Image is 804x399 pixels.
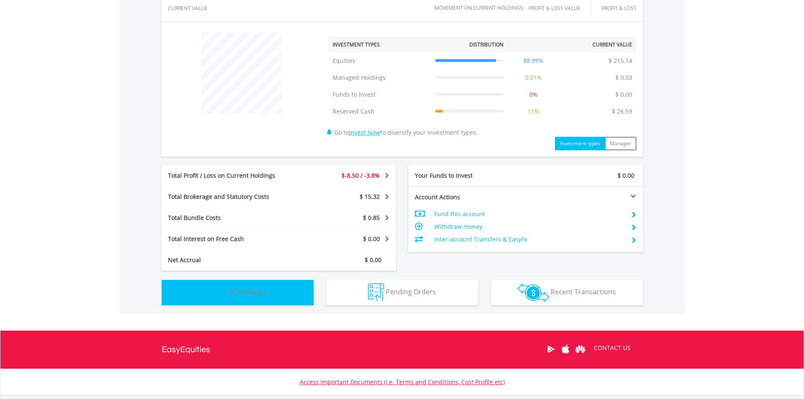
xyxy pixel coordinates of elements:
[608,103,636,120] td: $ 26.59
[368,283,384,301] img: pending_instructions-wht.png
[168,5,209,11] div: CURRENT VALUE
[617,171,634,179] span: $ 0.00
[162,171,298,180] div: Total Profit / Loss on Current Holdings
[517,283,549,302] img: transactions-zar-wht.png
[434,208,624,220] td: Fund this account
[365,256,382,264] span: $ 0.00
[491,280,643,305] button: Recent Transactions
[386,287,436,296] span: Pending Orders
[341,171,380,179] span: $-8.50 / -3.8%
[604,52,636,69] td: $ 215.14
[360,193,380,201] span: $ 15.32
[434,220,624,233] td: Withdraw money
[611,86,636,103] td: $ 0.00
[328,103,431,120] td: Reserved Cash
[555,137,605,150] button: Investment types
[528,5,591,11] div: Profit & Loss Value
[300,378,505,386] a: Access Important Documents (i.e. Terms and Conditions, Cost Profile etc)
[328,86,431,103] td: Funds to Invest
[551,287,616,296] span: Recent Transactions
[162,193,298,201] div: Total Brokerage and Statutory Costs
[162,280,314,305] button: All Holdings
[328,37,431,52] th: Investment Types
[573,336,588,362] a: Huawei
[558,336,573,362] a: Apple
[469,41,504,48] div: Distribution
[229,287,266,296] span: All Holdings
[363,214,380,222] span: $ 0.85
[508,69,559,86] td: 0.01%
[349,128,380,136] a: Invest Now
[363,235,380,243] span: $ 0.00
[162,214,298,222] div: Total Bundle Costs
[209,283,227,301] img: holdings-wht.png
[508,103,559,120] td: 11%
[162,256,298,264] div: Net Accrual
[508,52,559,69] td: 88.99%
[601,5,636,11] div: Profit & Loss
[409,193,526,201] div: Account Actions
[605,137,636,150] button: Manager
[544,336,558,362] a: Google Play
[322,28,643,150] div: Go to to diversify your investment types.
[409,171,526,180] div: Your Funds to Invest
[559,37,636,52] th: Current Value
[326,280,478,305] button: Pending Orders
[328,52,431,69] td: Equities
[162,235,298,243] div: Total Interest on Free Cash
[434,5,524,11] div: Movement on Current Holdings:
[508,86,559,103] td: 0%
[162,331,210,369] a: EasyEquities
[328,69,431,86] td: Managed Holdings
[588,336,636,360] a: CONTACT US
[611,69,636,86] td: $ 0.03
[434,233,624,246] td: Inter-account Transfers & EasyFx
